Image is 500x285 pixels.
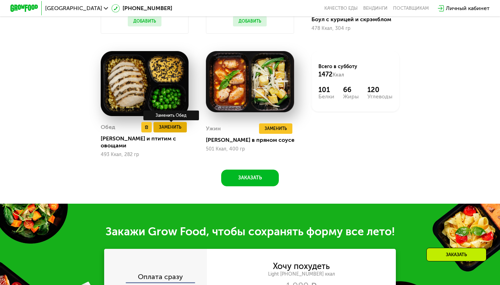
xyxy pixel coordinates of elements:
div: 478 Ккал, 304 гр [311,26,399,31]
div: [PERSON_NAME] и птитим с овощами [101,135,194,149]
div: Углеводы [367,94,392,99]
button: Добавить [128,16,161,26]
div: 66 [343,85,359,94]
div: 493 Ккал, 282 гр [101,152,189,157]
div: Личный кабинет [446,4,490,13]
button: Заменить [153,122,187,132]
div: Оплата сразу [105,273,207,282]
span: Ккал [333,72,344,78]
span: 1472 [318,71,333,78]
a: [PHONE_NUMBER] [111,4,172,13]
a: Вендинги [363,6,387,11]
div: Жиры [343,94,359,99]
div: [PERSON_NAME] в пряном соусе [206,137,299,144]
div: Боул с курицей и скрэмблом [311,16,405,23]
div: 101 [318,85,334,94]
button: Добавить [233,16,267,26]
button: Заменить [259,123,292,134]
div: Light [PHONE_NUMBER] ккал [207,271,396,277]
div: Белки [318,94,334,99]
div: Заказать [426,248,486,261]
div: Обед [101,122,115,132]
span: Заменить [265,125,287,132]
div: Ужин [206,123,221,134]
div: Заменить Обед [143,111,199,120]
div: Всего в субботу [318,63,392,79]
button: Заказать [221,170,279,186]
div: 501 Ккал, 400 гр [206,146,294,152]
div: 120 [367,85,392,94]
div: Хочу похудеть [273,262,330,270]
a: Качество еды [324,6,358,11]
div: поставщикам [393,6,429,11]
span: Заменить [159,124,181,131]
span: [GEOGRAPHIC_DATA] [45,6,102,11]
